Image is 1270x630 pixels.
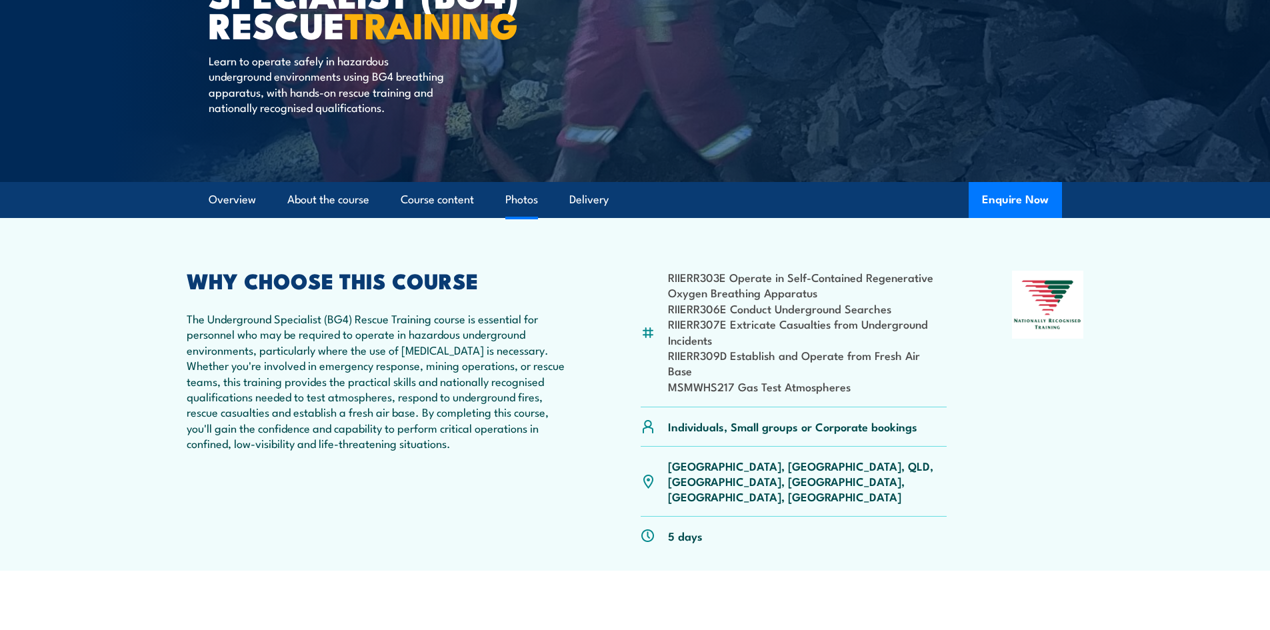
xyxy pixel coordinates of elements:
[1012,271,1084,339] img: Nationally Recognised Training logo.
[668,528,703,543] p: 5 days
[668,419,917,434] p: Individuals, Small groups or Corporate bookings
[187,271,576,289] h2: WHY CHOOSE THIS COURSE
[668,347,947,379] li: RIIERR309D Establish and Operate from Fresh Air Base
[668,269,947,301] li: RIIERR303E Operate in Self-Contained Regenerative Oxygen Breathing Apparatus
[287,182,369,217] a: About the course
[969,182,1062,218] button: Enquire Now
[668,458,947,505] p: [GEOGRAPHIC_DATA], [GEOGRAPHIC_DATA], QLD, [GEOGRAPHIC_DATA], [GEOGRAPHIC_DATA], [GEOGRAPHIC_DATA...
[505,182,538,217] a: Photos
[668,316,947,347] li: RIIERR307E Extricate Casualties from Underground Incidents
[569,182,609,217] a: Delivery
[668,379,947,394] li: MSMWHS217 Gas Test Atmospheres
[209,53,452,115] p: Learn to operate safely in hazardous underground environments using BG4 breathing apparatus, with...
[401,182,474,217] a: Course content
[668,301,947,316] li: RIIERR306E Conduct Underground Searches
[187,311,576,451] p: The Underground Specialist (BG4) Rescue Training course is essential for personnel who may be req...
[209,182,256,217] a: Overview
